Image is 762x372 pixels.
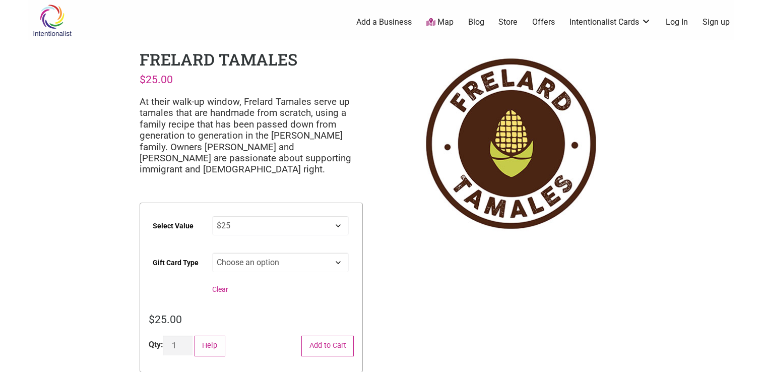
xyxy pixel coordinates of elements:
a: Blog [468,17,484,28]
a: Store [498,17,518,28]
a: Map [426,17,454,28]
a: Clear options [212,285,228,293]
bdi: 25.00 [149,313,182,326]
button: Help [195,336,225,356]
div: Qty: [149,339,163,351]
bdi: 25.00 [140,73,173,86]
p: At their walk-up window, Frelard Tamales serve up tamales that are handmade from scratch, using a... [140,96,363,175]
a: Intentionalist Cards [569,17,651,28]
button: Add to Cart [301,336,354,356]
h1: Frelard Tamales [140,48,297,70]
label: Gift Card Type [153,252,199,274]
a: Offers [532,17,555,28]
a: Sign up [703,17,730,28]
img: Intentionalist [28,4,76,37]
img: SEA_FrelardTamales [399,48,622,239]
label: Select Value [153,215,194,237]
span: $ [149,313,155,326]
input: Product quantity [163,336,193,355]
a: Add a Business [356,17,412,28]
span: $ [140,73,146,86]
a: Log In [666,17,688,28]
